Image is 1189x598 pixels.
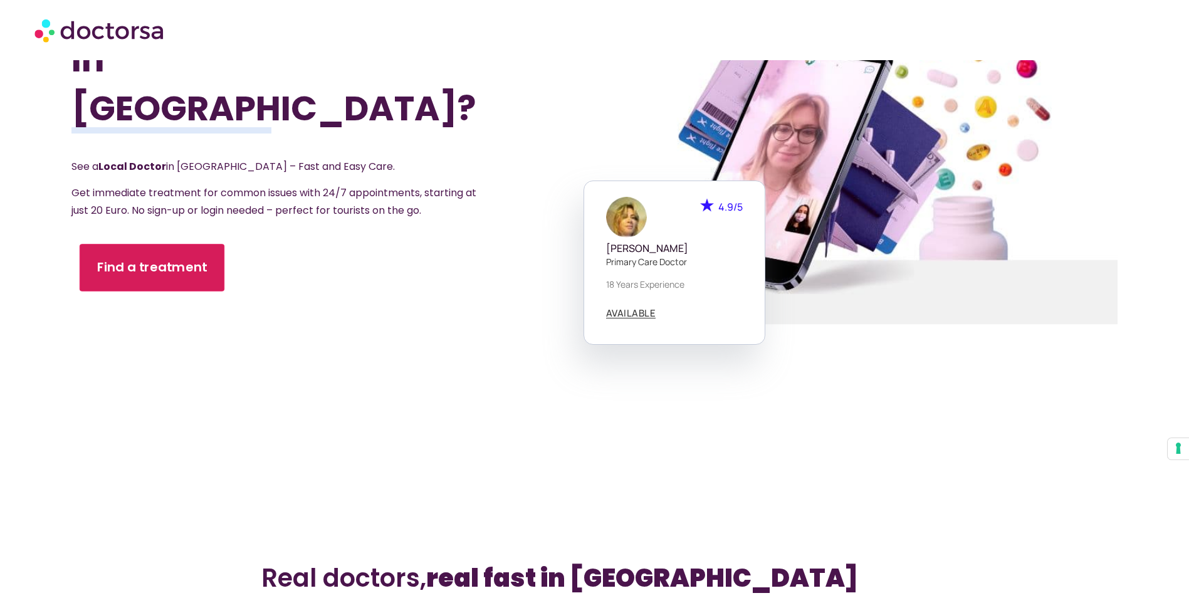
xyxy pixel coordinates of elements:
[71,186,476,218] span: Get immediate treatment for common issues with 24/7 appointments, starting at just 20 Euro. No si...
[718,200,743,214] span: 4.9/5
[606,243,743,254] h5: [PERSON_NAME]
[426,560,858,595] b: real fast in [GEOGRAPHIC_DATA]
[606,278,743,291] p: 18 years experience
[98,159,166,174] strong: Local Doctor
[606,308,656,318] a: AVAILABLE
[269,501,921,519] iframe: Customer reviews powered by Trustpilot
[97,258,207,276] span: Find a treatment
[71,159,395,174] span: See a in [GEOGRAPHIC_DATA] – Fast and Easy Care.
[261,563,928,593] h2: Real doctors,
[1168,438,1189,459] button: Your consent preferences for tracking technologies
[606,255,743,268] p: Primary care doctor
[80,244,224,291] a: Find a treatment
